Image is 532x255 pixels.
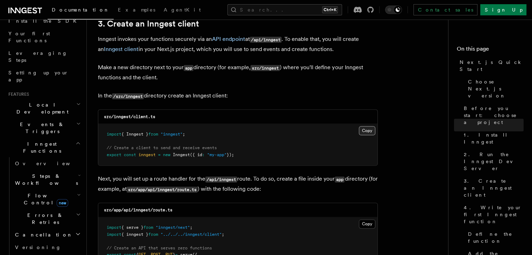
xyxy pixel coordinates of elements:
[207,152,227,157] span: "my-app"
[107,232,121,237] span: import
[121,132,148,137] span: { Inngest }
[461,175,524,201] a: 3. Create an Inngest client
[124,152,136,157] span: const
[15,245,61,250] span: Versioning
[161,232,222,237] span: "../../../inngest/client"
[335,176,345,182] code: app
[6,138,82,157] button: Inngest Functions
[461,148,524,175] a: 2. Run the Inngest Dev Server
[12,209,82,228] button: Errors & Retries
[465,75,524,102] a: Choose Next.js version
[461,201,524,228] a: 4. Write your first Inngest function
[112,93,144,99] code: /src/inngest
[6,140,76,154] span: Inngest Functions
[465,228,524,247] a: Define the function
[104,207,172,212] code: src/app/api/inngest/route.ts
[468,78,524,99] span: Choose Next.js version
[148,232,158,237] span: from
[159,2,205,19] a: AgentKit
[98,19,199,29] a: 3. Create an Inngest client
[12,241,82,254] a: Versioning
[250,65,280,71] code: src/inngest
[107,246,212,250] span: // Create an API that serves zero functions
[6,47,82,66] a: Leveraging Steps
[57,199,68,207] span: new
[158,152,161,157] span: =
[107,225,121,230] span: import
[480,4,526,15] a: Sign Up
[461,102,524,129] a: Before you start: choose a project
[12,173,78,187] span: Steps & Workflows
[143,225,153,230] span: from
[385,6,402,14] button: Toggle dark mode
[114,2,159,19] a: Examples
[98,91,378,101] p: In the directory create an Inngest client:
[184,65,193,71] code: app
[107,132,121,137] span: import
[8,50,68,63] span: Leveraging Steps
[6,27,82,47] a: Your first Functions
[12,231,73,238] span: Cancellation
[190,152,202,157] span: ({ id
[48,2,114,20] a: Documentation
[8,18,81,24] span: Install the SDK
[202,152,205,157] span: :
[98,34,378,54] p: Inngest invokes your functions securely via an at . To enable that, you will create an in your Ne...
[121,225,143,230] span: { serve }
[464,177,524,198] span: 3. Create an Inngest client
[148,132,158,137] span: from
[164,7,201,13] span: AgentKit
[6,121,76,135] span: Events & Triggers
[118,7,155,13] span: Examples
[104,46,139,52] a: Inngest client
[6,66,82,86] a: Setting up your app
[139,152,156,157] span: inngest
[12,157,82,170] a: Overview
[6,99,82,118] button: Local Development
[127,187,198,192] code: src/app/api/inngest/route.ts
[6,101,76,115] span: Local Development
[183,132,185,137] span: ;
[163,152,170,157] span: new
[464,105,524,126] span: Before you start: choose a project
[464,131,524,145] span: 1. Install Inngest
[359,219,375,228] button: Copy
[104,114,155,119] code: src/inngest/client.ts
[6,15,82,27] a: Install the SDK
[6,118,82,138] button: Events & Triggers
[222,232,224,237] span: ;
[15,161,87,166] span: Overview
[205,176,237,182] code: /api/inngest
[12,192,77,206] span: Flow Control
[227,152,234,157] span: });
[8,31,50,43] span: Your first Functions
[173,152,190,157] span: Inngest
[12,228,82,241] button: Cancellation
[464,151,524,172] span: 2. Run the Inngest Dev Server
[212,36,245,42] a: API endpoint
[250,37,282,43] code: /api/inngest
[98,63,378,82] p: Make a new directory next to your directory (for example, ) where you'll define your Inngest func...
[227,4,342,15] button: Search...Ctrl+K
[6,92,29,97] span: Features
[52,7,109,13] span: Documentation
[460,59,524,73] span: Next.js Quick Start
[156,225,190,230] span: "inngest/next"
[413,4,477,15] a: Contact sales
[12,170,82,189] button: Steps & Workflows
[464,204,524,225] span: 4. Write your first Inngest function
[107,152,121,157] span: export
[457,56,524,75] a: Next.js Quick Start
[461,129,524,148] a: 1. Install Inngest
[107,145,217,150] span: // Create a client to send and receive events
[121,232,148,237] span: { inngest }
[12,212,76,226] span: Errors & Retries
[359,126,375,135] button: Copy
[98,174,378,194] p: Next, you will set up a route handler for the route. To do so, create a file inside your director...
[190,225,192,230] span: ;
[12,189,82,209] button: Flow Controlnew
[322,6,338,13] kbd: Ctrl+K
[8,70,69,82] span: Setting up your app
[468,231,524,245] span: Define the function
[161,132,183,137] span: "inngest"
